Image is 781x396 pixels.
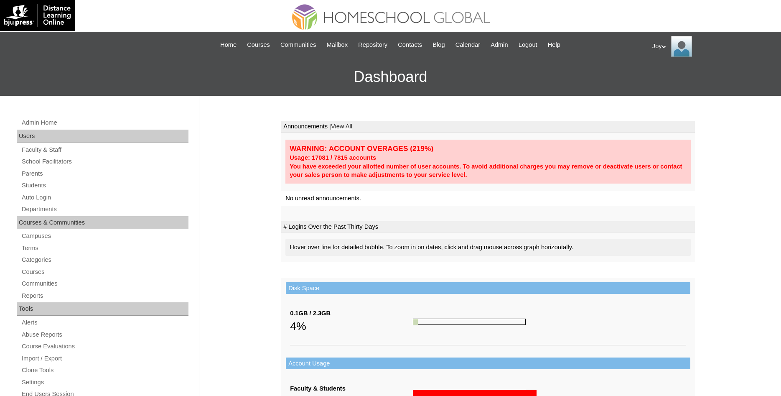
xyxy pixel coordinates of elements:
a: Contacts [394,40,426,50]
a: Auto Login [21,192,188,203]
span: Home [220,40,237,50]
a: Reports [21,291,188,301]
a: Categories [21,255,188,265]
div: Users [17,130,188,143]
div: Faculty & Students [290,384,413,393]
span: Communities [280,40,316,50]
a: Terms [21,243,188,253]
span: Calendar [455,40,480,50]
a: View All [331,123,352,130]
a: Students [21,180,188,191]
td: Account Usage [286,358,690,370]
h3: Dashboard [4,58,777,96]
span: Help [548,40,560,50]
a: Import / Export [21,353,188,364]
td: # Logins Over the Past Thirty Days [281,221,695,233]
div: Joy [652,36,773,57]
a: Course Evaluations [21,341,188,352]
a: Help [544,40,565,50]
img: logo-white.png [4,4,71,27]
img: Joy Dantz [671,36,692,57]
td: Announcements | [281,121,695,133]
a: Blog [428,40,449,50]
td: Disk Space [286,282,690,294]
a: School Facilitators [21,156,188,167]
a: Campuses [21,231,188,241]
a: Admin [486,40,512,50]
div: Tools [17,302,188,316]
span: Contacts [398,40,422,50]
span: Admin [491,40,508,50]
a: Settings [21,377,188,388]
div: 0.1GB / 2.3GB [290,309,413,318]
a: Courses [21,267,188,277]
a: Departments [21,204,188,215]
span: Courses [247,40,270,50]
a: Calendar [451,40,484,50]
a: Admin Home [21,118,188,128]
a: Communities [21,278,188,289]
div: 4% [290,318,413,335]
a: Alerts [21,317,188,328]
a: Repository [354,40,392,50]
div: Courses & Communities [17,216,188,230]
a: Clone Tools [21,365,188,376]
span: Repository [358,40,387,50]
a: Mailbox [323,40,352,50]
div: Hover over line for detailed bubble. To zoom in on dates, click and drag mouse across graph horiz... [285,239,691,256]
span: Mailbox [327,40,348,50]
span: Blog [432,40,445,50]
a: Logout [514,40,542,50]
strong: Usage: 17081 / 7815 accounts [290,154,376,161]
div: You have exceeded your allotted number of user accounts. To avoid additional charges you may remo... [290,162,687,179]
div: WARNING: ACCOUNT OVERAGES (219%) [290,144,687,153]
a: Home [216,40,241,50]
a: Faculty & Staff [21,145,188,155]
td: No unread announcements. [281,191,695,206]
a: Parents [21,169,188,179]
a: Courses [243,40,274,50]
a: Communities [276,40,321,50]
span: Logout [519,40,537,50]
a: Abuse Reports [21,330,188,340]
